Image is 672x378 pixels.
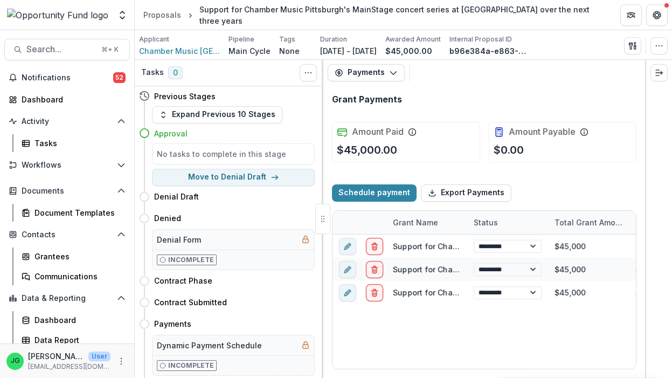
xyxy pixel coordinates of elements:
[467,211,548,234] div: Status
[154,318,191,329] h4: Payments
[548,281,629,304] div: $45,000
[4,226,130,243] button: Open Contacts
[548,235,629,258] div: $45,000
[168,66,183,79] span: 0
[386,217,445,228] div: Grant Name
[4,113,130,130] button: Open Activity
[4,69,130,86] button: Notifications52
[22,230,113,239] span: Contacts
[4,290,130,307] button: Open Data & Reporting
[22,73,113,83] span: Notifications
[168,255,214,265] p: Incomplete
[22,94,121,105] div: Dashboard
[34,334,121,346] div: Data Report
[4,91,130,108] a: Dashboard
[385,45,432,57] p: $45,000.00
[4,39,130,60] button: Search...
[548,211,629,234] div: Total Grant Amount
[17,331,130,349] a: Data Report
[143,9,181,20] div: Proposals
[386,211,467,234] div: Grant Name
[17,134,130,152] a: Tasks
[494,142,524,158] p: $0.00
[154,91,216,102] h4: Previous Stages
[88,352,110,361] p: User
[22,117,113,126] span: Activity
[7,9,108,22] img: Opportunity Fund logo
[17,311,130,329] a: Dashboard
[157,234,201,245] h5: Denial Form
[139,35,169,44] p: Applicant
[279,45,300,57] p: None
[168,361,214,370] p: Incomplete
[152,169,315,186] button: Move to Denial Draft
[199,4,603,26] div: Support for Chamber Music Pittsburgh's MainStage concert series at [GEOGRAPHIC_DATA] over the nex...
[141,68,164,77] h3: Tasks
[228,45,271,57] p: Main Cycle
[34,314,121,326] div: Dashboard
[115,4,130,26] button: Open entity switcher
[509,127,576,137] h2: Amount Payable
[332,94,402,105] h2: Grant Payments
[139,2,607,29] nav: breadcrumb
[352,127,404,137] h2: Amount Paid
[152,106,282,123] button: Expand Previous 10 Stages
[34,207,121,218] div: Document Templates
[300,64,317,81] button: Toggle View Cancelled Tasks
[4,156,130,174] button: Open Workflows
[157,340,262,351] h5: Dynamic Payment Schedule
[421,184,511,202] button: Export Payments
[154,128,188,139] h4: Approval
[34,251,121,262] div: Grantees
[154,191,199,202] h4: Denial Draft
[22,294,113,303] span: Data & Reporting
[28,362,110,372] p: [EMAIL_ADDRESS][DOMAIN_NAME]
[366,260,383,278] button: delete
[328,64,405,81] button: Payments
[385,35,441,44] p: Awarded Amount
[449,35,512,44] p: Internal Proposal ID
[34,138,121,149] div: Tasks
[157,148,310,160] h5: No tasks to complete in this stage
[139,45,220,57] a: Chamber Music [GEOGRAPHIC_DATA]
[22,187,113,196] span: Documents
[366,237,383,255] button: delete
[279,35,295,44] p: Tags
[320,35,347,44] p: Duration
[154,212,181,224] h4: Denied
[115,355,128,368] button: More
[11,358,20,365] div: Jake Goodman
[228,35,254,44] p: Pipeline
[339,237,356,255] button: edit
[366,284,383,301] button: delete
[548,258,629,281] div: $45,000
[17,204,130,222] a: Document Templates
[154,297,227,308] h4: Contract Submitted
[139,7,185,23] a: Proposals
[449,45,530,57] p: b96e384a-e863-431f-8c43-0adcda3158ef
[34,271,121,282] div: Communications
[26,44,95,54] span: Search...
[17,248,130,265] a: Grantees
[332,184,417,202] button: Schedule payment
[646,4,668,26] button: Get Help
[4,182,130,200] button: Open Documents
[548,217,629,228] div: Total Grant Amount
[620,4,642,26] button: Partners
[17,267,130,285] a: Communications
[99,44,121,56] div: ⌘ + K
[113,72,126,83] span: 52
[337,142,397,158] p: $45,000.00
[320,45,377,57] p: [DATE] - [DATE]
[339,284,356,301] button: edit
[467,217,504,228] div: Status
[339,260,356,278] button: edit
[650,64,668,81] button: Expand right
[28,350,84,362] p: [PERSON_NAME]
[22,161,113,170] span: Workflows
[154,275,212,286] h4: Contract Phase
